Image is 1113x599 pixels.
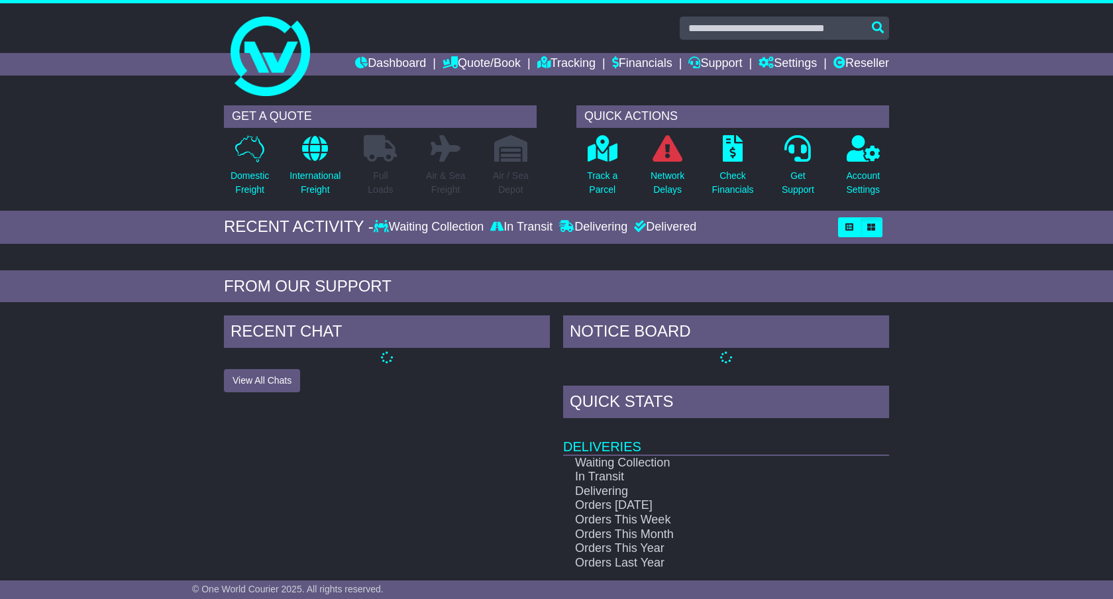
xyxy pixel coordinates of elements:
[443,53,521,76] a: Quote/Book
[651,169,684,197] p: Network Delays
[563,386,889,421] div: Quick Stats
[712,169,754,197] p: Check Financials
[493,169,529,197] p: Air / Sea Depot
[374,220,487,235] div: Waiting Collection
[563,498,842,513] td: Orders [DATE]
[487,220,556,235] div: In Transit
[563,421,889,455] td: Deliveries
[426,169,465,197] p: Air & Sea Freight
[230,135,270,204] a: DomesticFreight
[712,135,755,204] a: CheckFinancials
[290,169,341,197] p: International Freight
[563,541,842,556] td: Orders This Year
[231,169,269,197] p: Domestic Freight
[650,135,685,204] a: NetworkDelays
[563,470,842,484] td: In Transit
[224,277,889,296] div: FROM OUR SUPPORT
[355,53,426,76] a: Dashboard
[781,135,815,204] a: GetSupport
[563,513,842,527] td: Orders This Week
[563,527,842,542] td: Orders This Month
[846,135,881,204] a: AccountSettings
[556,220,631,235] div: Delivering
[847,169,880,197] p: Account Settings
[587,169,617,197] p: Track a Parcel
[364,169,397,197] p: Full Loads
[192,584,384,594] span: © One World Courier 2025. All rights reserved.
[563,484,842,499] td: Delivering
[576,105,889,128] div: QUICK ACTIONS
[563,556,842,571] td: Orders Last Year
[537,53,596,76] a: Tracking
[563,455,842,470] td: Waiting Collection
[224,105,537,128] div: GET A QUOTE
[586,135,618,204] a: Track aParcel
[563,315,889,351] div: NOTICE BOARD
[289,135,341,204] a: InternationalFreight
[833,53,889,76] a: Reseller
[631,220,696,235] div: Delivered
[224,217,374,237] div: RECENT ACTIVITY -
[759,53,817,76] a: Settings
[782,169,814,197] p: Get Support
[612,53,672,76] a: Financials
[688,53,742,76] a: Support
[224,369,300,392] button: View All Chats
[224,315,550,351] div: RECENT CHAT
